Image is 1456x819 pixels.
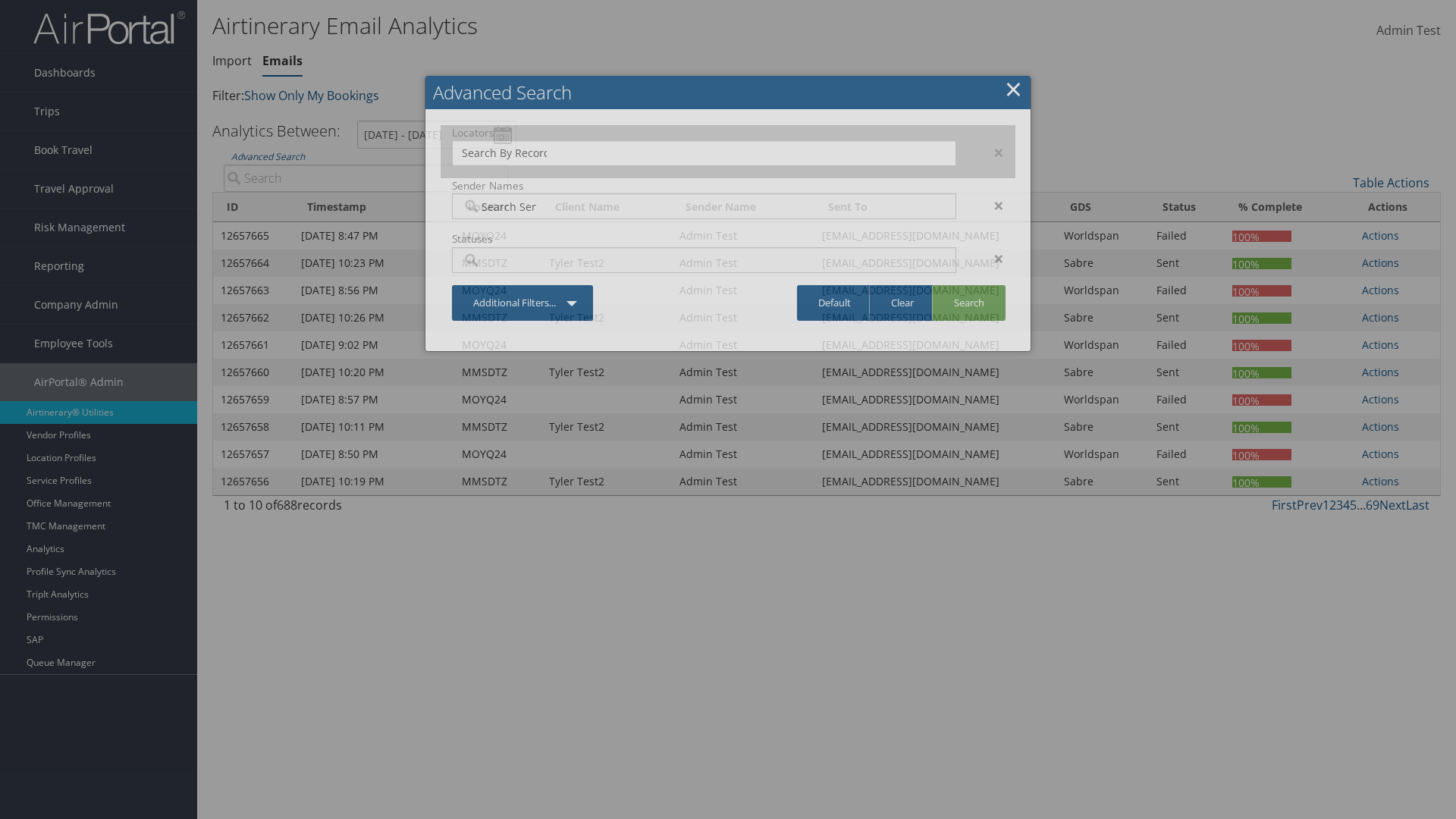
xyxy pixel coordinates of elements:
input: Search Sender [462,199,547,214]
label: Locators [452,125,956,140]
a: Search [932,285,1006,321]
a: Clear [869,285,935,321]
a: Default [797,285,872,321]
label: Sender Names [452,178,956,193]
h2: Advanced Search [425,76,1031,109]
a: Close [1005,74,1022,104]
div: × [968,196,1015,215]
div: × [968,143,1015,162]
input: Search By Record Locator [462,146,547,161]
a: Additional Filters... [452,285,593,321]
label: Statuses [452,231,956,246]
div: × [968,249,1015,268]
